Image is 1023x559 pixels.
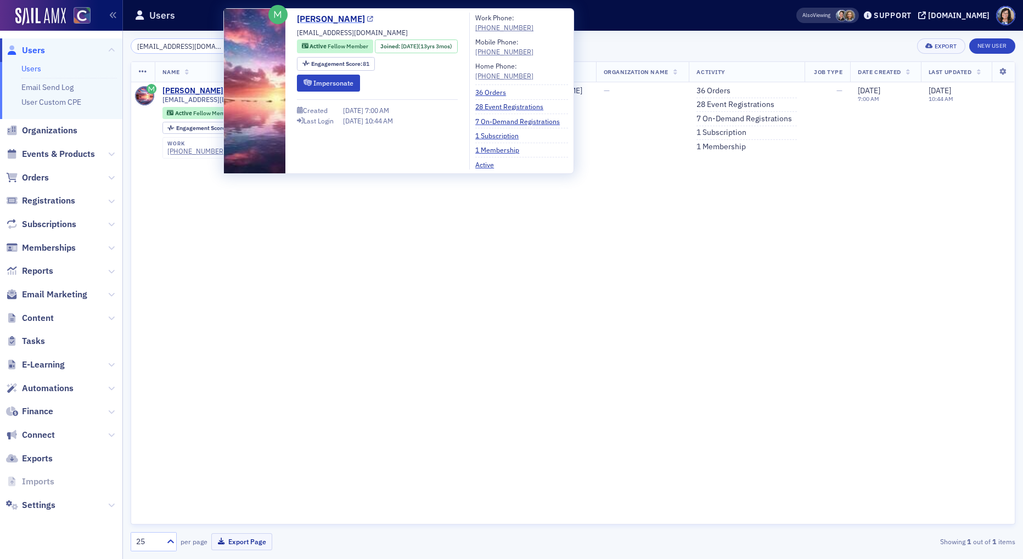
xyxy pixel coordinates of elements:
[6,429,55,441] a: Connect
[211,533,272,550] button: Export Page
[297,57,375,71] div: Engagement Score: 81
[343,116,365,125] span: [DATE]
[74,7,91,24] img: SailAMX
[22,335,45,347] span: Tasks
[311,61,370,67] div: 81
[6,359,65,371] a: E-Learning
[22,172,49,184] span: Orders
[475,145,527,155] a: 1 Membership
[167,147,226,155] a: [PHONE_NUMBER]
[6,125,77,137] a: Organizations
[167,140,226,147] div: work
[991,537,998,546] strong: 1
[475,22,533,32] a: [PHONE_NUMBER]
[604,68,668,76] span: Organization Name
[22,499,55,511] span: Settings
[874,10,912,20] div: Support
[175,109,193,117] span: Active
[22,125,77,137] span: Organizations
[22,312,54,324] span: Content
[162,86,223,96] a: [PERSON_NAME]
[858,68,901,76] span: Date Created
[162,68,180,76] span: Name
[6,453,53,465] a: Exports
[917,38,965,54] button: Export
[162,95,273,104] span: [EMAIL_ADDRESS][DOMAIN_NAME]
[996,6,1015,25] span: Profile
[858,95,879,103] time: 7:00 AM
[22,195,75,207] span: Registrations
[310,42,328,50] span: Active
[6,44,45,57] a: Users
[802,12,813,19] div: Also
[176,124,228,132] span: Engagement Score :
[303,118,334,124] div: Last Login
[6,148,95,160] a: Events & Products
[696,128,746,138] a: 1 Subscription
[22,242,76,254] span: Memberships
[928,10,990,20] div: [DOMAIN_NAME]
[22,453,53,465] span: Exports
[475,160,502,170] a: Active
[858,86,880,95] span: [DATE]
[176,125,235,131] div: 81
[6,382,74,394] a: Automations
[15,8,66,25] img: SailAMX
[365,116,393,125] span: 10:44 AM
[136,536,160,547] div: 25
[22,289,87,301] span: Email Marketing
[836,10,847,21] span: Pamela Galey-Coleman
[6,195,75,207] a: Registrations
[131,38,235,54] input: Search…
[6,335,45,347] a: Tasks
[836,86,842,95] span: —
[696,86,730,96] a: 36 Orders
[162,107,239,119] div: Active: Active: Fellow Member
[328,42,368,50] span: Fellow Member
[929,95,953,103] time: 10:44 AM
[935,43,957,49] div: Export
[696,100,774,110] a: 28 Event Registrations
[22,405,53,417] span: Finance
[802,12,830,19] span: Viewing
[696,114,792,124] a: 7 On-Demand Registrations
[814,68,842,76] span: Job Type
[375,39,457,53] div: Joined: 2012-05-31 00:00:00
[475,71,533,81] a: [PHONE_NUMBER]
[728,537,1015,546] div: Showing out of items
[66,7,91,26] a: View Homepage
[297,13,373,26] a: [PERSON_NAME]
[6,289,87,301] a: Email Marketing
[22,218,76,230] span: Subscriptions
[475,101,552,111] a: 28 Event Registrations
[181,537,207,546] label: per page
[303,108,328,114] div: Created
[297,39,373,53] div: Active: Active: Fellow Member
[167,109,233,116] a: Active Fellow Member
[6,172,49,184] a: Orders
[22,265,53,277] span: Reports
[22,44,45,57] span: Users
[475,37,533,57] div: Mobile Phone:
[965,537,973,546] strong: 1
[475,131,527,140] a: 1 Subscription
[22,148,95,160] span: Events & Products
[475,87,514,97] a: 36 Orders
[162,122,240,134] div: Engagement Score: 81
[401,42,418,50] span: [DATE]
[193,109,234,117] span: Fellow Member
[311,60,363,67] span: Engagement Score :
[969,38,1015,54] a: New User
[929,68,971,76] span: Last Updated
[297,75,360,92] button: Impersonate
[21,97,81,107] a: User Custom CPE
[6,499,55,511] a: Settings
[475,61,533,81] div: Home Phone:
[6,405,53,417] a: Finance
[696,142,746,152] a: 1 Membership
[929,86,951,95] span: [DATE]
[380,42,401,51] span: Joined :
